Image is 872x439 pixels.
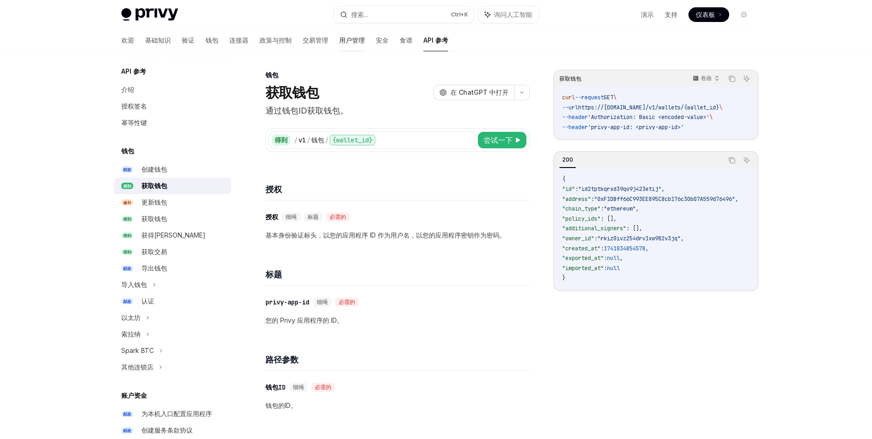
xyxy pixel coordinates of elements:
[737,7,751,22] button: 切换暗模式
[400,36,412,44] font: 食谱
[141,215,167,222] font: 获取钱包
[229,29,249,51] a: 连接器
[121,67,146,75] font: API 参考
[114,194,231,211] a: 修补更新钱包
[562,104,578,111] span: --url
[294,136,298,144] font: /
[141,198,167,206] font: 更新钱包
[141,297,154,305] font: 认证
[562,255,604,262] span: "exported_at"
[741,154,753,166] button: 询问人工智能
[562,114,588,121] span: --header
[604,205,636,212] span: "ethereum"
[645,245,649,252] span: ,
[478,132,526,148] button: 尝试一下
[123,412,131,417] font: 邮政
[265,84,319,101] font: 获取钱包
[562,185,575,193] span: "id"
[562,215,601,222] span: "policy_ids"
[325,136,329,144] font: /
[123,184,131,189] font: 得到
[710,114,713,121] span: \
[559,75,581,82] font: 获取钱包
[121,363,153,371] font: 其他连锁店
[121,314,141,321] font: 以太坊
[114,244,231,260] a: 得到获取交易
[265,316,343,324] font: 您的 Privy 应用程序的 ID。
[688,71,723,87] button: 卷曲
[450,88,509,96] font: 在 ChatGPT 中打开
[607,255,620,262] span: null
[123,299,131,304] font: 邮政
[114,227,231,244] a: 得到获得[PERSON_NAME]
[562,124,588,131] span: --header
[303,29,328,51] a: 交易管理
[604,265,607,272] span: :
[696,11,715,18] font: 仪表板
[141,264,167,272] font: 导出钱包
[604,94,613,101] span: GET
[123,249,131,255] font: 得到
[141,426,193,434] font: 创建服务条款协议
[260,29,292,51] a: 政策与控制
[562,94,575,101] span: curl
[114,406,231,422] a: 邮政为本机入口配置应用程序
[330,213,346,221] font: 必需的
[182,29,195,51] a: 验证
[575,185,578,193] span: :
[719,104,722,111] span: \
[681,235,684,242] span: ,
[597,235,681,242] span: "rkiz0ivz254drv1xw982v3jq"
[206,29,218,51] a: 钱包
[701,75,712,81] font: 卷曲
[613,94,617,101] span: \
[141,165,167,173] font: 创建钱包
[121,29,134,51] a: 欢迎
[562,225,626,232] span: "additional_signers"
[123,217,131,222] font: 得到
[575,94,604,101] span: --request
[114,178,231,194] a: 得到获取钱包
[594,235,597,242] span: :
[578,185,661,193] span: "id2tptkqrxd39qo9j423etij"
[376,29,389,51] a: 安全
[604,255,607,262] span: :
[562,175,565,183] span: {
[265,106,348,115] font: 通过钱包ID获取钱包。
[114,81,231,98] a: 介绍
[601,245,604,252] span: :
[433,85,514,100] button: 在 ChatGPT 中打开
[114,260,231,276] a: 邮政导出钱包
[562,245,601,252] span: "created_at"
[604,245,645,252] span: 1741834854578
[641,10,654,19] a: 演示
[339,298,355,306] font: 必需的
[298,136,306,144] font: v1
[601,215,617,222] span: : [],
[351,11,368,18] font: 搜索...
[114,114,231,131] a: 幂等性键
[315,384,331,391] font: 必需的
[339,29,365,51] a: 用户管理
[265,401,297,409] font: 钱包的ID。
[594,195,735,203] span: "0xF1DBff66C993EE895C8cb176c30b07A559d76496"
[286,213,297,221] font: 细绳
[265,184,282,194] font: 授权
[265,213,278,221] font: 授权
[265,270,282,279] font: 标题
[303,36,328,44] font: 交易管理
[265,383,286,391] font: 钱包ID
[121,102,147,110] font: 授权签名
[665,11,677,18] font: 支持
[376,36,389,44] font: 安全
[562,274,565,282] span: }
[145,29,171,51] a: 基础知识
[423,36,448,44] font: API 参考
[562,205,601,212] span: "chain_type"
[123,266,131,271] font: 邮政
[141,248,167,255] font: 获取交易
[400,29,412,51] a: 食谱
[735,195,738,203] span: ,
[121,391,147,399] font: 账户资金
[123,167,131,172] font: 邮政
